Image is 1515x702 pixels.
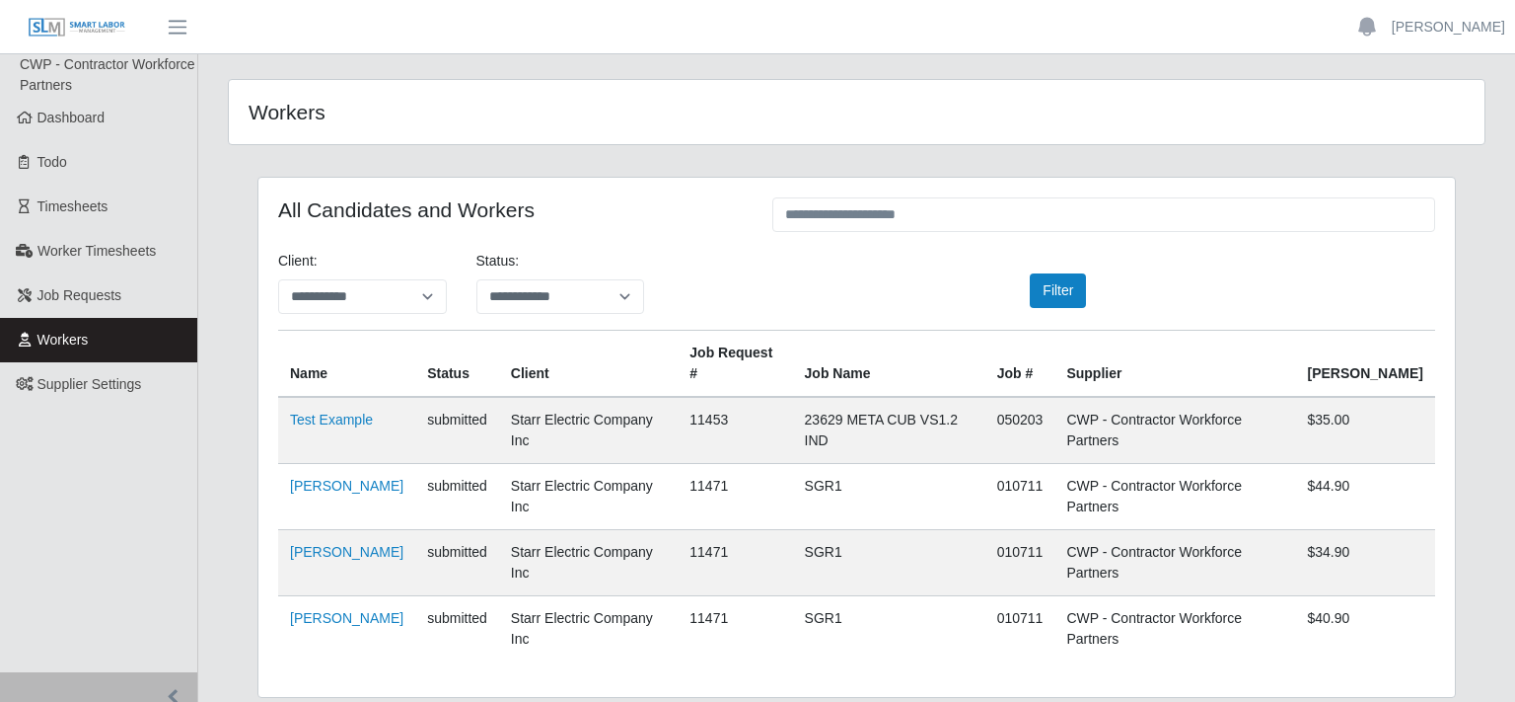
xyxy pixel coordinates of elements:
[1296,397,1436,464] td: $35.00
[1054,397,1295,464] td: CWP - Contractor Workforce Partners
[1054,331,1295,398] th: Supplier
[499,331,678,398] th: Client
[499,596,678,663] td: Starr Electric Company Inc
[249,100,738,124] h4: Workers
[1054,530,1295,596] td: CWP - Contractor Workforce Partners
[415,464,499,530] td: submitted
[28,17,126,39] img: SLM Logo
[415,596,499,663] td: submitted
[37,110,106,125] span: Dashboard
[278,251,318,272] label: Client:
[278,197,743,222] h4: All Candidates and Workers
[793,397,985,464] td: 23629 META CUB VS1.2 IND
[290,610,403,626] a: [PERSON_NAME]
[37,287,122,303] span: Job Requests
[415,331,499,398] th: Status
[985,397,1055,464] td: 050203
[1030,273,1086,308] button: Filter
[793,464,985,530] td: SGR1
[499,397,678,464] td: Starr Electric Company Inc
[290,478,403,494] a: [PERSON_NAME]
[415,530,499,596] td: submitted
[985,530,1055,596] td: 010711
[278,331,415,398] th: Name
[290,412,373,428] a: Test Example
[793,530,985,596] td: SGR1
[985,331,1055,398] th: Job #
[499,530,678,596] td: Starr Electric Company Inc
[415,397,499,464] td: submitted
[1054,464,1295,530] td: CWP - Contractor Workforce Partners
[1296,331,1436,398] th: [PERSON_NAME]
[985,464,1055,530] td: 010711
[1296,530,1436,596] td: $34.90
[499,464,678,530] td: Starr Electric Company Inc
[37,154,67,170] span: Todo
[476,251,520,272] label: Status:
[678,596,792,663] td: 11471
[37,332,89,348] span: Workers
[37,198,108,214] span: Timesheets
[37,376,142,392] span: Supplier Settings
[678,331,792,398] th: Job Request #
[678,464,792,530] td: 11471
[290,544,403,560] a: [PERSON_NAME]
[37,243,156,259] span: Worker Timesheets
[985,596,1055,663] td: 010711
[20,56,195,93] span: CWP - Contractor Workforce Partners
[1296,464,1436,530] td: $44.90
[1054,596,1295,663] td: CWP - Contractor Workforce Partners
[678,530,792,596] td: 11471
[1296,596,1436,663] td: $40.90
[793,331,985,398] th: Job Name
[678,397,792,464] td: 11453
[1392,17,1505,38] a: [PERSON_NAME]
[793,596,985,663] td: SGR1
